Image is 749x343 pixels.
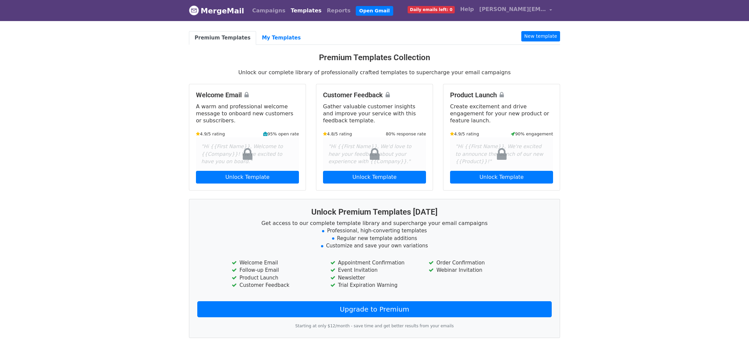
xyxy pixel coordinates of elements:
[189,31,256,45] a: Premium Templates
[249,4,288,17] a: Campaigns
[429,259,517,267] li: Order Confirmation
[256,31,306,45] a: My Templates
[330,259,419,267] li: Appointment Confirmation
[511,131,553,137] small: 90% engagement
[196,171,299,184] a: Unlock Template
[408,6,455,13] span: Daily emails left: 0
[429,266,517,274] li: Webinar Invitation
[330,274,419,282] li: Newsletter
[189,53,560,63] h3: Premium Templates Collection
[330,281,419,289] li: Trial Expiration Warning
[479,5,546,13] span: [PERSON_NAME][EMAIL_ADDRESS][PERSON_NAME][DOMAIN_NAME]
[450,137,553,171] div: "Hi {{First Name}}, We're excited to announce the launch of our new {{Product}}!"
[197,301,552,317] a: Upgrade to Premium
[197,323,552,330] p: Starting at only $12/month - save time and get better results from your emails
[196,103,299,124] p: A warm and professional welcome message to onboard new customers or subscribers.
[450,131,479,137] small: 4.9/5 rating
[324,4,353,17] a: Reports
[189,69,560,76] p: Unlock our complete library of professionally crafted templates to supercharge your email campaigns
[330,266,419,274] li: Event Invitation
[232,266,320,274] li: Follow-up Email
[356,6,393,16] a: Open Gmail
[196,137,299,171] div: "Hi {{First Name}}, Welcome to {{Company}}! We're excited to have you on board."
[405,3,457,16] a: Daily emails left: 0
[189,4,244,18] a: MergeMail
[197,227,552,235] li: Professional, high-converting templates
[323,91,426,99] h4: Customer Feedback
[450,171,553,184] a: Unlock Template
[232,281,320,289] li: Customer Feedback
[323,137,426,171] div: "Hi {{First Name}}, We'd love to hear your feedback about your experience with {{Company}}."
[323,131,352,137] small: 4.8/5 rating
[263,131,299,137] small: 95% open rate
[288,4,324,17] a: Templates
[196,91,299,99] h4: Welcome Email
[450,103,553,124] p: Create excitement and drive engagement for your new product or feature launch.
[521,31,560,41] a: New template
[457,3,476,16] a: Help
[386,131,426,137] small: 80% response rate
[197,207,552,217] h3: Unlock Premium Templates [DATE]
[232,274,320,282] li: Product Launch
[323,171,426,184] a: Unlock Template
[197,235,552,242] li: Regular new template additions
[197,220,552,227] p: Get access to our complete template library and supercharge your email campaigns
[450,91,553,99] h4: Product Launch
[476,3,555,18] a: [PERSON_NAME][EMAIL_ADDRESS][PERSON_NAME][DOMAIN_NAME]
[323,103,426,124] p: Gather valuable customer insights and improve your service with this feedback template.
[196,131,225,137] small: 4.9/5 rating
[189,5,199,15] img: MergeMail logo
[197,242,552,250] li: Customize and save your own variations
[232,259,320,267] li: Welcome Email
